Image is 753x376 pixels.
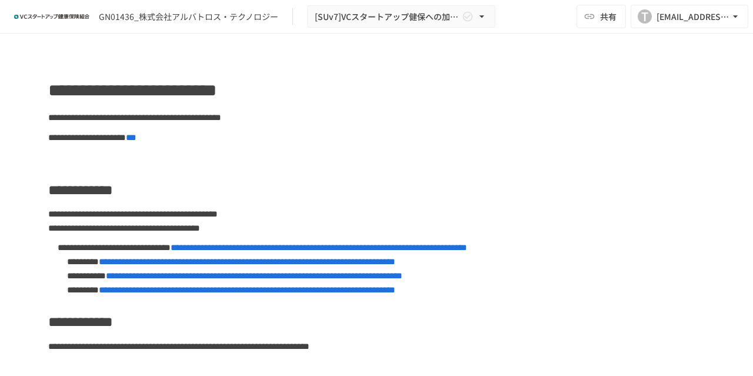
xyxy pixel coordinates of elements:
img: ZDfHsVrhrXUoWEWGWYf8C4Fv4dEjYTEDCNvmL73B7ox [14,7,89,26]
button: 共有 [577,5,626,28]
span: 共有 [600,10,617,23]
span: [SUv7]VCスタートアップ健保への加入申請手続き [315,9,459,24]
button: [SUv7]VCスタートアップ健保への加入申請手続き [307,5,495,28]
button: T[EMAIL_ADDRESS][DOMAIN_NAME] [631,5,748,28]
div: GN01436_株式会社アルバトロス・テクノロジー [99,11,278,23]
div: T [638,9,652,24]
div: [EMAIL_ADDRESS][DOMAIN_NAME] [657,9,729,24]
